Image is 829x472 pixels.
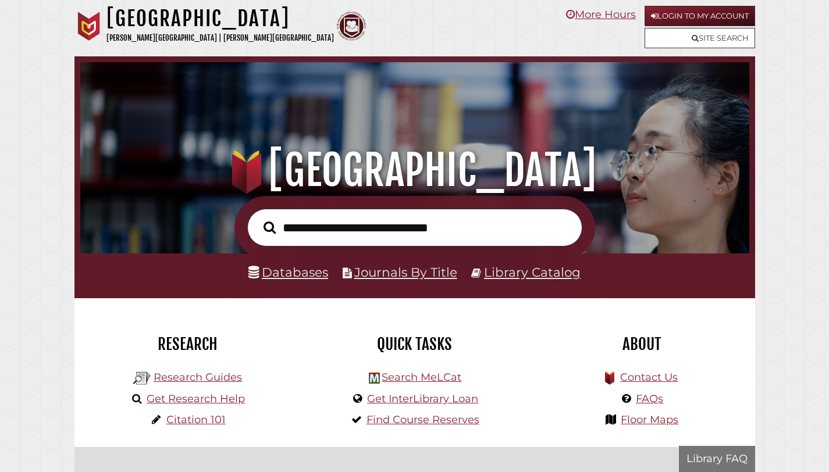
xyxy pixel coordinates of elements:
a: Find Course Reserves [367,413,479,426]
h2: Research [83,334,293,354]
img: Hekman Library Logo [369,373,380,384]
h1: [GEOGRAPHIC_DATA] [106,6,334,31]
a: Search MeLCat [382,371,461,384]
a: Journals By Title [354,264,457,280]
h2: About [537,334,746,354]
p: [PERSON_NAME][GEOGRAPHIC_DATA] | [PERSON_NAME][GEOGRAPHIC_DATA] [106,31,334,45]
a: Databases [248,264,328,280]
a: More Hours [566,8,636,21]
a: Floor Maps [621,413,678,426]
a: Citation 101 [166,413,226,426]
a: Library Catalog [484,264,581,280]
img: Hekman Library Logo [133,370,151,387]
i: Search [264,221,276,234]
a: Get InterLibrary Loan [367,392,478,405]
a: Get Research Help [147,392,245,405]
h1: [GEOGRAPHIC_DATA] [92,145,737,196]
a: Contact Us [620,371,678,384]
a: Research Guides [154,371,242,384]
img: Calvin Theological Seminary [337,12,366,41]
button: Search [258,218,282,237]
h2: Quick Tasks [310,334,520,354]
a: Site Search [645,28,755,48]
a: FAQs [636,392,663,405]
img: Calvin University [74,12,104,41]
a: Login to My Account [645,6,755,26]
